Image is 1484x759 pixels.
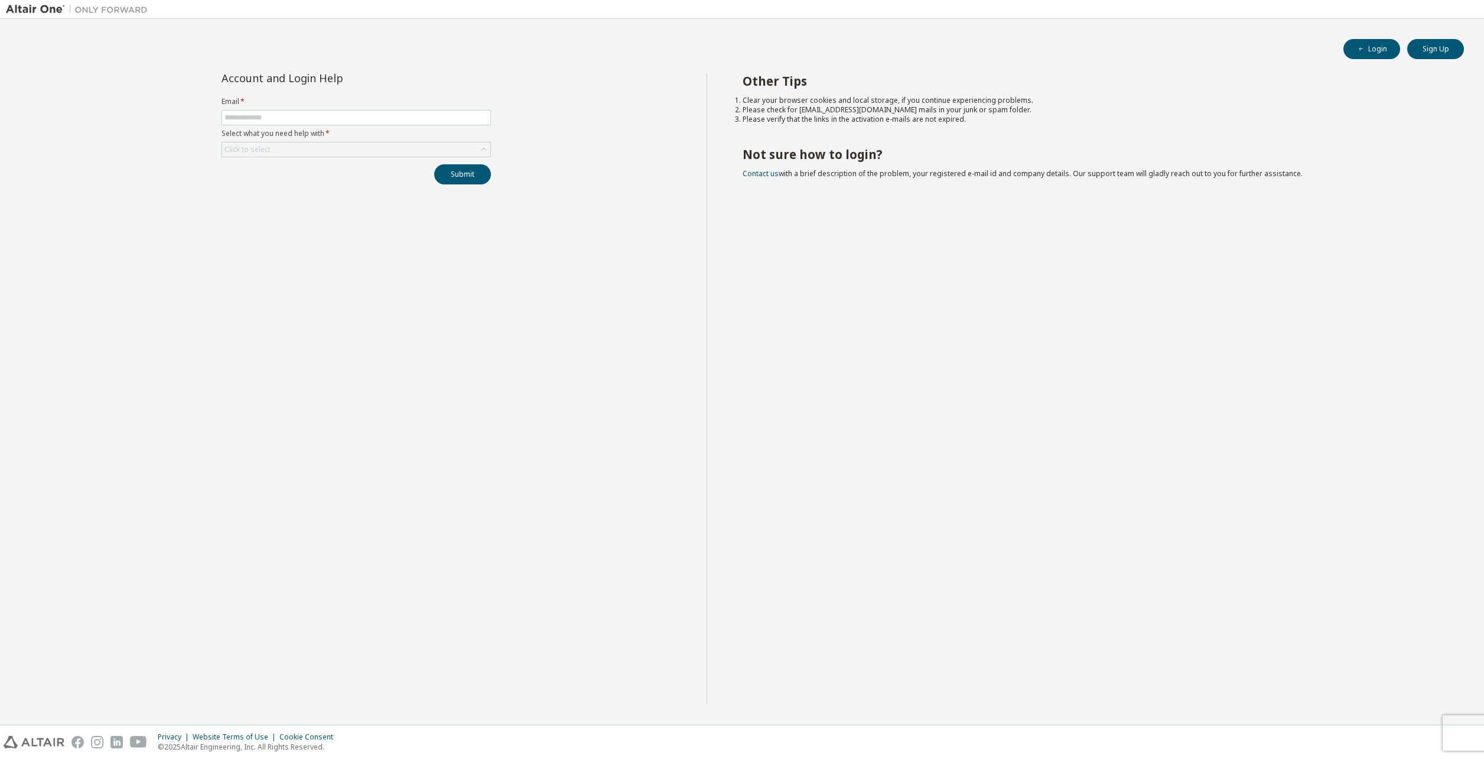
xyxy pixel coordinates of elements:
div: Click to select [224,145,271,154]
p: © 2025 Altair Engineering, Inc. All Rights Reserved. [158,742,340,752]
div: Website Terms of Use [193,732,279,742]
li: Please verify that the links in the activation e-mails are not expired. [743,115,1443,124]
label: Select what you need help with [222,129,491,138]
button: Login [1343,39,1400,59]
div: Account and Login Help [222,73,437,83]
h2: Other Tips [743,73,1443,89]
button: Submit [434,164,491,184]
button: Sign Up [1407,39,1464,59]
li: Clear your browser cookies and local storage, if you continue experiencing problems. [743,96,1443,105]
img: facebook.svg [71,736,84,748]
img: Altair One [6,4,154,15]
div: Privacy [158,732,193,742]
img: instagram.svg [91,736,103,748]
img: altair_logo.svg [4,736,64,748]
li: Please check for [EMAIL_ADDRESS][DOMAIN_NAME] mails in your junk or spam folder. [743,105,1443,115]
span: with a brief description of the problem, your registered e-mail id and company details. Our suppo... [743,168,1303,179]
img: linkedin.svg [110,736,123,748]
img: youtube.svg [130,736,147,748]
label: Email [222,97,491,106]
div: Click to select [222,142,490,157]
div: Cookie Consent [279,732,340,742]
a: Contact us [743,168,779,179]
h2: Not sure how to login? [743,147,1443,162]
